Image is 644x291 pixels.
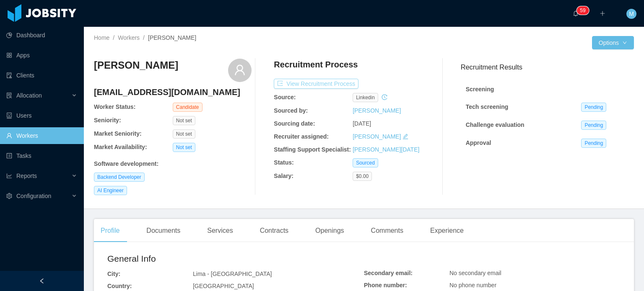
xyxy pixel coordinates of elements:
b: Status: [274,159,293,166]
b: Worker Status: [94,103,135,110]
h4: [EMAIL_ADDRESS][DOMAIN_NAME] [94,86,252,98]
i: icon: history [382,94,387,100]
a: icon: pie-chartDashboard [6,27,77,44]
a: icon: exportView Recruitment Process [274,80,358,87]
span: [DATE] [353,120,371,127]
b: Sourcing date: [274,120,315,127]
button: icon: exportView Recruitment Process [274,79,358,89]
b: Country: [107,283,132,289]
b: Source: [274,94,296,100]
span: Lima - [GEOGRAPHIC_DATA] [193,270,272,277]
b: Salary: [274,173,293,179]
strong: Tech screening [466,103,509,110]
div: Profile [94,219,126,242]
b: Software development : [94,160,158,167]
div: Experience [423,219,470,242]
span: M [629,9,634,19]
i: icon: edit [402,134,408,139]
i: icon: line-chart [6,173,12,179]
span: Not set [173,143,195,152]
a: [PERSON_NAME] [353,107,401,114]
strong: Approval [466,139,491,146]
div: Services [200,219,239,242]
div: Documents [140,219,187,242]
div: Contracts [253,219,295,242]
h3: Recruitment Results [461,62,634,72]
b: Sourced by: [274,107,308,114]
b: Secondary email: [364,270,413,276]
h3: [PERSON_NAME] [94,59,178,72]
i: icon: user [234,64,246,76]
a: icon: userWorkers [6,127,77,144]
span: AI Engineer [94,186,127,195]
span: / [143,34,145,41]
i: icon: solution [6,93,12,98]
b: Market Availability: [94,144,147,150]
p: 9 [583,6,586,15]
b: Recruiter assigned: [274,133,329,140]
i: icon: setting [6,193,12,199]
span: Candidate [173,103,203,112]
b: City: [107,270,120,277]
span: / [113,34,114,41]
strong: Challenge evaluation [466,121,525,128]
span: Allocation [16,92,42,99]
b: Seniority: [94,117,121,124]
span: [PERSON_NAME] [148,34,196,41]
span: Pending [581,139,606,148]
span: Not set [173,129,195,139]
i: icon: bell [573,10,579,16]
a: Workers [118,34,140,41]
h4: Recruitment Process [274,59,358,70]
a: icon: robotUsers [6,107,77,124]
div: Openings [309,219,351,242]
span: Backend Developer [94,173,145,182]
b: Phone number: [364,282,407,288]
span: No secondary email [449,270,501,276]
a: [PERSON_NAME][DATE] [353,146,419,153]
span: Sourced [353,158,378,167]
p: 5 [580,6,583,15]
span: Pending [581,103,606,112]
a: Home [94,34,109,41]
i: icon: plus [600,10,605,16]
button: Optionsicon: down [592,36,634,49]
a: [PERSON_NAME] [353,133,401,140]
span: linkedin [353,93,378,102]
a: icon: profileTasks [6,147,77,164]
b: Market Seniority: [94,130,142,137]
span: Pending [581,121,606,130]
h2: General Info [107,252,364,265]
strong: Screening [466,86,494,93]
span: Configuration [16,193,51,199]
span: $0.00 [353,172,372,181]
span: Reports [16,173,37,179]
a: icon: auditClients [6,67,77,84]
b: Staffing Support Specialist: [274,146,351,153]
span: Not set [173,116,195,125]
sup: 59 [576,6,589,15]
div: Comments [364,219,410,242]
span: [GEOGRAPHIC_DATA] [193,283,254,289]
span: No phone number [449,282,496,288]
a: icon: appstoreApps [6,47,77,64]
